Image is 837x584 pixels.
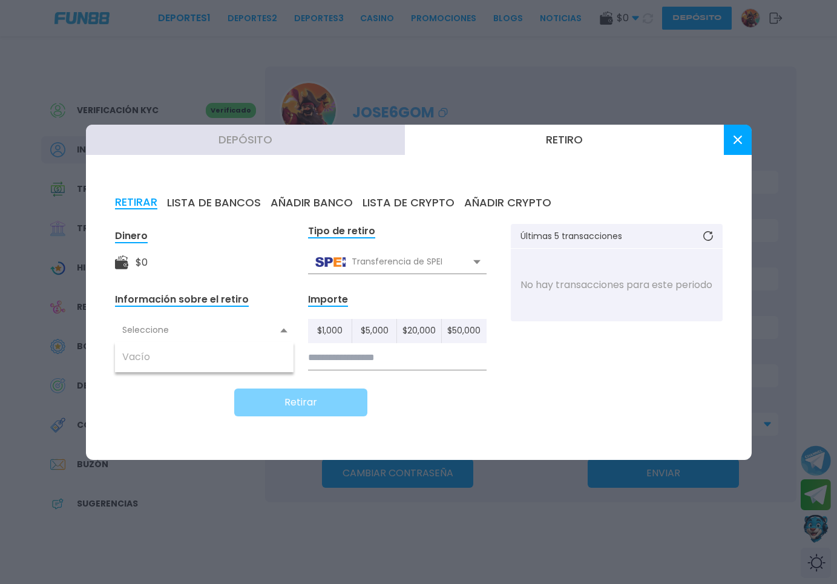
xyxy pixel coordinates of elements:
[308,251,487,274] div: Transferencia de SPEI
[86,125,405,155] button: Depósito
[234,389,367,416] button: Retirar
[115,229,148,243] div: Dinero
[464,196,551,209] button: AÑADIR CRYPTO
[136,255,148,270] div: $ 0
[115,293,249,307] div: Información sobre el retiro
[520,232,622,240] p: Últimas 5 transacciones
[352,319,397,343] button: $5,000
[405,125,724,155] button: Retiro
[442,319,486,343] button: $50,000
[115,196,157,209] button: RETIRAR
[397,319,442,343] button: $20,000
[520,278,712,292] p: No hay transacciones para este periodo
[271,196,353,209] button: AÑADIR BANCO
[315,257,346,267] img: Transferencia de SPEI
[115,319,294,342] div: Seleccione
[308,319,353,343] button: $1,000
[115,346,294,369] div: Vacío
[308,293,348,307] div: Importe
[167,196,261,209] button: LISTA DE BANCOS
[363,196,455,209] button: LISTA DE CRYPTO
[308,225,375,238] div: Tipo de retiro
